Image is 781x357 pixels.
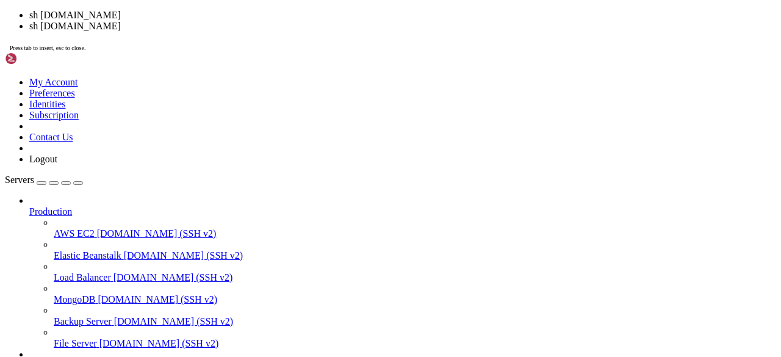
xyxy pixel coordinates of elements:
[5,202,622,212] x-row: root@vps:~/pbx# nano [DOMAIN_NAME]
[122,129,137,139] span: pbx
[29,10,776,21] li: sh [DOMAIN_NAME]
[29,154,57,164] a: Logout
[54,272,776,283] a: Load Balancer [DOMAIN_NAME] (SSH v2)
[54,338,97,348] span: File Server
[5,129,68,139] span: Live-Tools-V2
[113,272,233,283] span: [DOMAIN_NAME] (SSH v2)
[54,228,776,239] a: AWS EC2 [DOMAIN_NAME] (SSH v2)
[54,316,112,326] span: Backup Server
[5,150,622,160] x-row: -bash: cd: pbbx: No such file or directory
[97,228,217,239] span: [DOMAIN_NAME] (SSH v2)
[5,212,622,223] x-row: root@vps:~/pbx# sh
[5,26,622,36] x-row: * Documentation: [URL][DOMAIN_NAME]
[29,99,66,109] a: Identities
[10,45,85,51] span: Press tab to insert, esc to close.
[29,206,72,217] span: Production
[5,192,622,202] x-row: root@vps:~/pbx# rm [DOMAIN_NAME]
[5,119,622,129] x-row: root@vps:~# ls
[54,327,776,349] li: File Server [DOMAIN_NAME] (SSH v2)
[29,195,776,349] li: Production
[5,46,622,57] x-row: * Support: [URL][DOMAIN_NAME]
[124,250,243,261] span: [DOMAIN_NAME] (SSH v2)
[54,294,95,305] span: MongoDB
[5,181,622,192] x-row: [DOMAIN_NAME] [DOMAIN_NAME]
[146,129,220,139] span: trading_project
[5,129,622,140] x-row: cronlog.log
[29,206,776,217] a: Production
[98,212,103,223] div: (18, 20)
[54,272,111,283] span: Load Balancer
[5,175,83,185] a: Servers
[5,78,622,88] x-row: not required on a system that users do not log into.
[54,228,95,239] span: AWS EC2
[54,316,776,327] a: Backup Server [DOMAIN_NAME] (SSH v2)
[5,109,622,119] x-row: Last login: [DATE] from [TECHNICAL_ID]
[29,132,73,142] a: Contact Us
[29,110,79,120] a: Subscription
[5,160,622,171] x-row: root@vps:~# cd pbx
[29,77,78,87] a: My Account
[5,52,75,65] img: Shellngn
[54,305,776,327] li: Backup Server [DOMAIN_NAME] (SSH v2)
[54,338,776,349] a: File Server [DOMAIN_NAME] (SSH v2)
[99,338,219,348] span: [DOMAIN_NAME] (SSH v2)
[5,140,622,150] x-row: root@vps:~# cd pbbx
[54,250,776,261] a: Elastic Beanstalk [DOMAIN_NAME] (SSH v2)
[5,98,622,109] x-row: To restore this content, you can run the 'unminimize' command.
[54,217,776,239] li: AWS EC2 [DOMAIN_NAME] (SSH v2)
[29,88,75,98] a: Preferences
[114,316,234,326] span: [DOMAIN_NAME] (SSH v2)
[54,294,776,305] a: MongoDB [DOMAIN_NAME] (SSH v2)
[54,283,776,305] li: MongoDB [DOMAIN_NAME] (SSH v2)
[54,261,776,283] li: Load Balancer [DOMAIN_NAME] (SSH v2)
[29,21,776,32] li: sh [DOMAIN_NAME]
[5,67,622,78] x-row: This system has been minimized by removing packages and content that are
[5,171,622,181] x-row: root@vps:~/pbx# ls
[5,5,622,15] x-row: Welcome to Ubuntu 24.04.3 LTS (GNU/Linux 6.8.0-71-generic x86_64)
[5,36,622,46] x-row: * Management: [URL][DOMAIN_NAME]
[54,250,121,261] span: Elastic Beanstalk
[54,239,776,261] li: Elastic Beanstalk [DOMAIN_NAME] (SSH v2)
[98,294,217,305] span: [DOMAIN_NAME] (SSH v2)
[5,175,34,185] span: Servers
